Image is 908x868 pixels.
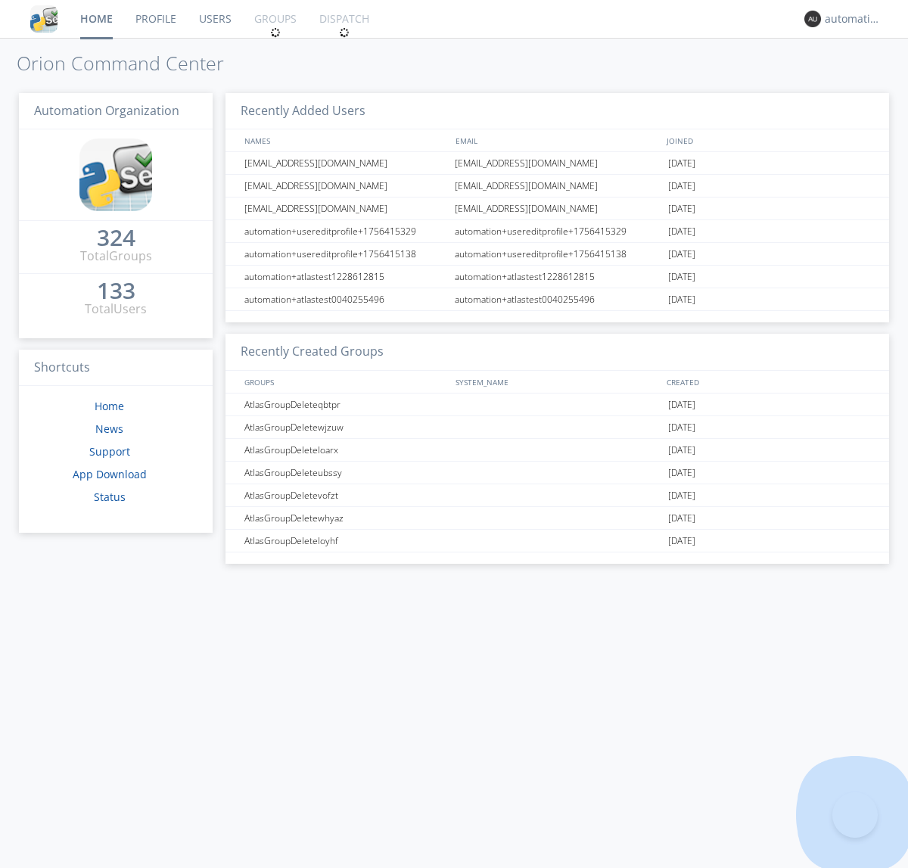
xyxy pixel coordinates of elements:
a: Home [95,399,124,413]
a: AtlasGroupDeleteloarx[DATE] [225,439,889,462]
iframe: Toggle Customer Support [832,792,878,838]
div: AtlasGroupDeleteubssy [241,462,450,484]
img: cddb5a64eb264b2086981ab96f4c1ba7 [30,5,58,33]
div: AtlasGroupDeleteqbtpr [241,394,450,415]
span: [DATE] [668,530,695,552]
span: [DATE] [668,288,695,311]
span: [DATE] [668,462,695,484]
div: automation+atlastest0040255496 [241,288,450,310]
a: [EMAIL_ADDRESS][DOMAIN_NAME][EMAIL_ADDRESS][DOMAIN_NAME][DATE] [225,152,889,175]
div: automation+usereditprofile+1756415329 [241,220,450,242]
a: AtlasGroupDeleteubssy[DATE] [225,462,889,484]
img: spin.svg [270,27,281,38]
div: AtlasGroupDeleteloarx [241,439,450,461]
span: Automation Organization [34,102,179,119]
a: 324 [97,230,135,247]
div: automation+usereditprofile+1756415138 [241,243,450,265]
span: [DATE] [668,243,695,266]
div: 133 [97,283,135,298]
a: News [95,422,123,436]
span: [DATE] [668,175,695,198]
a: Support [89,444,130,459]
a: App Download [73,467,147,481]
span: [DATE] [668,416,695,439]
div: [EMAIL_ADDRESS][DOMAIN_NAME] [241,198,450,219]
a: automation+usereditprofile+1756415329automation+usereditprofile+1756415329[DATE] [225,220,889,243]
div: AtlasGroupDeletevofzt [241,484,450,506]
a: AtlasGroupDeleteloyhf[DATE] [225,530,889,552]
h3: Recently Created Groups [225,334,889,371]
div: automation+atlastest1228612815 [451,266,664,288]
a: automation+atlastest0040255496automation+atlastest0040255496[DATE] [225,288,889,311]
div: SYSTEM_NAME [452,371,663,393]
div: AtlasGroupDeletewhyaz [241,507,450,529]
span: [DATE] [668,266,695,288]
div: automation+atlastest1228612815 [241,266,450,288]
div: AtlasGroupDeleteloyhf [241,530,450,552]
div: Total Users [85,300,147,318]
span: [DATE] [668,507,695,530]
img: 373638.png [804,11,821,27]
a: AtlasGroupDeletewjzuw[DATE] [225,416,889,439]
a: [EMAIL_ADDRESS][DOMAIN_NAME][EMAIL_ADDRESS][DOMAIN_NAME][DATE] [225,198,889,220]
span: [DATE] [668,220,695,243]
div: JOINED [663,129,875,151]
a: AtlasGroupDeleteqbtpr[DATE] [225,394,889,416]
a: AtlasGroupDeletewhyaz[DATE] [225,507,889,530]
div: [EMAIL_ADDRESS][DOMAIN_NAME] [241,152,450,174]
div: automation+atlas0022 [825,11,882,26]
span: [DATE] [668,394,695,416]
a: automation+usereditprofile+1756415138automation+usereditprofile+1756415138[DATE] [225,243,889,266]
div: EMAIL [452,129,663,151]
span: [DATE] [668,484,695,507]
span: [DATE] [668,152,695,175]
a: AtlasGroupDeletevofzt[DATE] [225,484,889,507]
div: AtlasGroupDeletewjzuw [241,416,450,438]
div: automation+usereditprofile+1756415329 [451,220,664,242]
img: cddb5a64eb264b2086981ab96f4c1ba7 [79,138,152,211]
div: 324 [97,230,135,245]
div: [EMAIL_ADDRESS][DOMAIN_NAME] [451,152,664,174]
div: automation+atlastest0040255496 [451,288,664,310]
span: [DATE] [668,198,695,220]
img: spin.svg [339,27,350,38]
h3: Shortcuts [19,350,213,387]
div: [EMAIL_ADDRESS][DOMAIN_NAME] [451,175,664,197]
a: 133 [97,283,135,300]
a: [EMAIL_ADDRESS][DOMAIN_NAME][EMAIL_ADDRESS][DOMAIN_NAME][DATE] [225,175,889,198]
div: [EMAIL_ADDRESS][DOMAIN_NAME] [451,198,664,219]
div: Total Groups [80,247,152,265]
div: [EMAIL_ADDRESS][DOMAIN_NAME] [241,175,450,197]
div: GROUPS [241,371,448,393]
a: automation+atlastest1228612815automation+atlastest1228612815[DATE] [225,266,889,288]
div: automation+usereditprofile+1756415138 [451,243,664,265]
div: NAMES [241,129,448,151]
span: [DATE] [668,439,695,462]
h3: Recently Added Users [225,93,889,130]
div: CREATED [663,371,875,393]
a: Status [94,490,126,504]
